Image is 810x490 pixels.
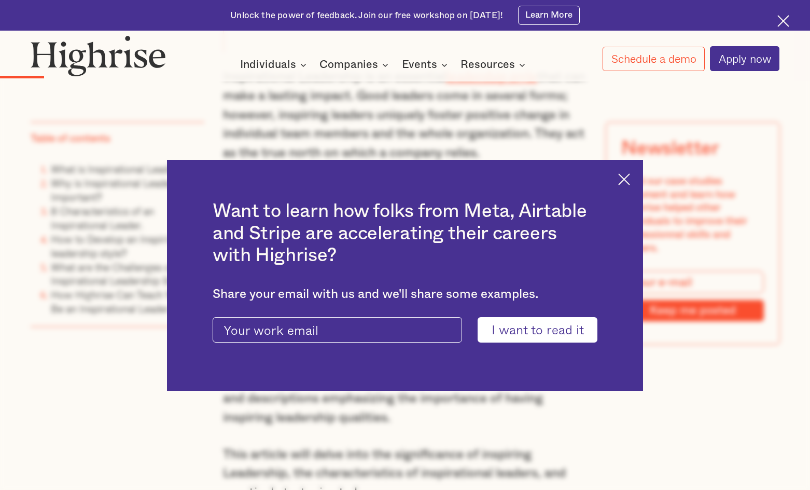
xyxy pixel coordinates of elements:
[319,59,392,71] div: Companies
[603,47,705,71] a: Schedule a demo
[478,317,597,343] input: I want to read it
[240,59,296,71] div: Individuals
[230,9,503,21] div: Unlock the power of feedback. Join our free workshop on [DATE]!
[213,317,462,343] input: Your work email
[518,6,579,25] a: Learn More
[213,200,597,266] h2: Want to learn how folks from Meta, Airtable and Stripe are accelerating their careers with Highrise?
[213,287,597,302] div: Share your email with us and we'll share some examples.
[618,173,630,185] img: Cross icon
[319,59,378,71] div: Companies
[213,317,597,343] form: current-ascender-blog-article-modal-form
[402,59,437,71] div: Events
[460,59,528,71] div: Resources
[402,59,451,71] div: Events
[460,59,515,71] div: Resources
[31,35,166,76] img: Highrise logo
[777,15,789,27] img: Cross icon
[240,59,310,71] div: Individuals
[710,46,780,71] a: Apply now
